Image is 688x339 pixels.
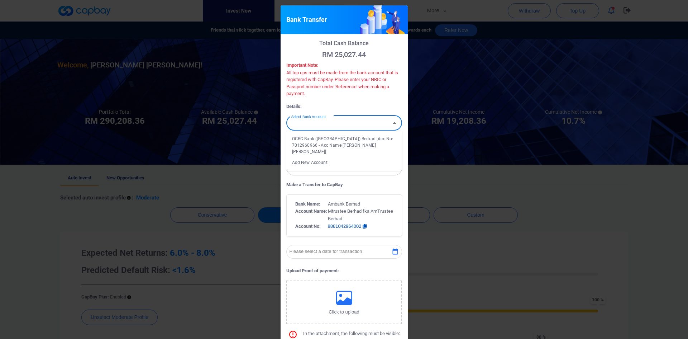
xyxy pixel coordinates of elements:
[291,112,326,121] label: Select Bank Account
[328,224,367,229] button: 8881042964002
[286,103,402,110] p: Details:
[286,133,402,157] li: OCBC Bank ([GEOGRAPHIC_DATA]) Berhad [Acc No: 7012960966 - Acc Name:[PERSON_NAME] [PERSON_NAME]]
[289,310,399,315] p: Click to upload
[328,201,393,208] p: Ambank Berhad
[286,15,327,24] h5: Bank Transfer
[303,330,400,338] p: In the attachment, the following must be visible:
[286,50,402,59] p: RM 25,027.44
[286,281,402,324] button: Click to upload
[286,245,402,259] button: Please select a date for transaction
[390,118,400,128] button: Close
[328,208,393,223] p: Mtrustee Berhad fka AmTrustee Berhad
[286,157,402,168] li: Add New Account
[286,69,402,97] p: All top ups must be made from the bank account that is registered with CapBay. Please enter your ...
[286,62,319,68] strong: Important Note:
[286,267,402,275] p: Upload Proof of payment:
[286,181,402,189] p: Make a Transfer to CapBay
[328,223,367,229] span: 8881042964002
[286,40,402,47] p: Total Cash Balance
[295,208,328,215] p: Account Name:
[295,223,328,230] p: Account No:
[295,201,328,208] p: Bank Name:
[290,249,362,254] p: Please select a date for transaction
